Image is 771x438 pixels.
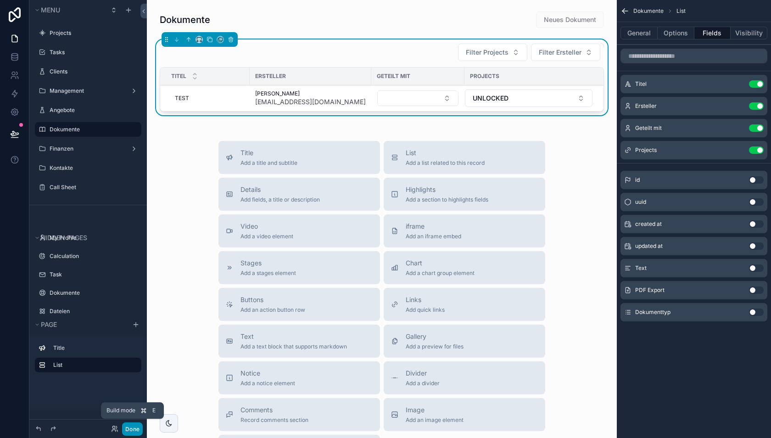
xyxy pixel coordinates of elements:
span: Record comments section [240,416,308,424]
label: Clients [50,68,136,75]
button: StagesAdd a stages element [218,251,380,284]
label: Calculation [50,253,136,260]
a: [PERSON_NAME][EMAIL_ADDRESS][DOMAIN_NAME] [255,90,366,107]
button: Select Button [465,90,592,107]
label: Angebote [50,107,136,114]
label: My Profile [50,234,136,241]
button: ChartAdd a chart group element [384,251,545,284]
span: Ersteller [635,102,657,110]
span: Details [240,185,320,194]
div: scrollable content [29,337,147,382]
span: Text [240,332,347,341]
span: created at [635,220,662,228]
span: Dokumente [633,7,664,15]
label: Management [50,87,123,95]
span: Comments [240,405,308,415]
label: Tasks [50,49,136,56]
span: Geteilt mit [377,73,410,80]
button: Menu [33,4,105,17]
button: GalleryAdd a preview for files [384,325,545,358]
label: Title [53,344,134,352]
button: Fields [694,27,731,39]
button: Hidden pages [33,231,138,244]
label: Dokumente [50,126,136,133]
button: TextAdd a text block that supports markdown [218,325,380,358]
span: Title [240,148,297,157]
span: iframe [406,222,461,231]
span: id [635,176,640,184]
span: TEST [175,95,189,102]
button: iframeAdd an iframe embed [384,214,545,247]
span: Image [406,405,464,415]
button: ButtonsAdd an action button row [218,288,380,321]
span: Add a list related to this record [406,159,485,167]
button: Select Button [377,90,458,106]
span: Add a title and subtitle [240,159,297,167]
span: PDF Export [635,286,665,294]
button: NoticeAdd a notice element [218,361,380,394]
button: ListAdd a list related to this record [384,141,545,174]
span: Text [635,264,647,272]
button: Select Button [531,44,600,61]
span: Filter Ersteller [539,48,581,57]
button: CommentsRecord comments section [218,398,380,431]
a: Select Button [464,89,593,107]
span: Add fields, a title or description [240,196,320,203]
label: Task [50,271,136,278]
span: Add an image element [406,416,464,424]
span: Filter Projects [466,48,508,57]
label: Projects [50,29,136,37]
span: Projects [470,73,499,80]
span: List [676,7,686,15]
span: Add a preview for files [406,343,464,350]
span: Add a video element [240,233,293,240]
label: Dateien [50,308,136,315]
button: LinksAdd quick links [384,288,545,321]
span: Add a section to highlights fields [406,196,488,203]
button: TitleAdd a title and subtitle [218,141,380,174]
span: List [406,148,485,157]
button: DividerAdd a divider [384,361,545,394]
button: HighlightsAdd a section to highlights fields [384,178,545,211]
span: Links [406,295,445,304]
button: VideoAdd a video element [218,214,380,247]
button: Options [658,27,694,39]
span: Menu [41,6,60,14]
label: Kontakte [50,164,136,172]
span: Chart [406,258,475,268]
span: Buttons [240,295,305,304]
span: Add a divider [406,380,440,387]
span: Video [240,222,293,231]
button: Done [122,422,143,436]
span: Stages [240,258,296,268]
a: Select Button [377,90,459,107]
span: Build mode [106,407,135,414]
span: Add an iframe embed [406,233,461,240]
label: Finanzen [50,145,123,152]
button: Select Button [458,44,527,61]
span: Ersteller [255,73,286,80]
span: Notice [240,369,295,378]
button: Visibility [731,27,767,39]
label: Call Sheet [50,184,136,191]
button: DetailsAdd fields, a title or description [218,178,380,211]
span: [PERSON_NAME] [255,90,366,97]
label: Dokumente [50,289,136,297]
span: Divider [406,369,440,378]
span: Add quick links [406,306,445,314]
span: E [150,407,157,414]
span: Add a text block that supports markdown [240,343,347,350]
span: Titel [635,80,647,88]
button: General [620,27,658,39]
span: Gallery [406,332,464,341]
span: Add a chart group element [406,270,475,277]
span: Titel [171,73,186,80]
